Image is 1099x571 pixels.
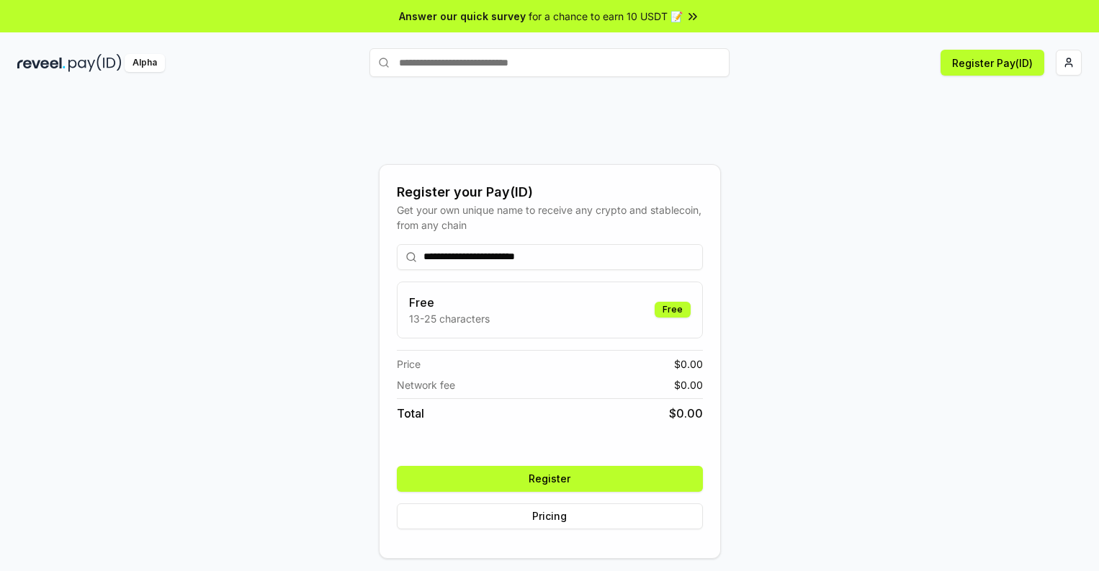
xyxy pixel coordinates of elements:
[399,9,526,24] span: Answer our quick survey
[674,356,703,372] span: $ 0.00
[125,54,165,72] div: Alpha
[68,54,122,72] img: pay_id
[655,302,691,318] div: Free
[397,503,703,529] button: Pricing
[669,405,703,422] span: $ 0.00
[397,466,703,492] button: Register
[674,377,703,392] span: $ 0.00
[529,9,683,24] span: for a chance to earn 10 USDT 📝
[397,356,421,372] span: Price
[409,311,490,326] p: 13-25 characters
[941,50,1044,76] button: Register Pay(ID)
[397,182,703,202] div: Register your Pay(ID)
[397,405,424,422] span: Total
[409,294,490,311] h3: Free
[397,377,455,392] span: Network fee
[17,54,66,72] img: reveel_dark
[397,202,703,233] div: Get your own unique name to receive any crypto and stablecoin, from any chain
